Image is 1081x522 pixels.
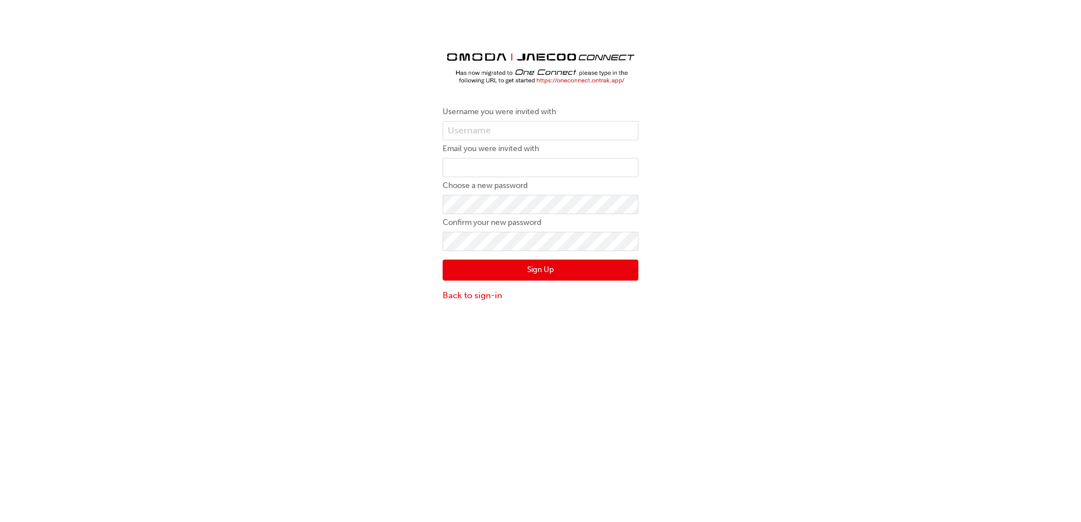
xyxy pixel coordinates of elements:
label: Confirm your new password [443,216,638,229]
label: Choose a new password [443,179,638,193]
input: Username [443,121,638,140]
label: Username you were invited with [443,105,638,119]
a: Back to sign-in [443,289,638,302]
img: Trak [443,34,638,88]
label: Email you were invited with [443,142,638,156]
button: Sign Up [443,260,638,281]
